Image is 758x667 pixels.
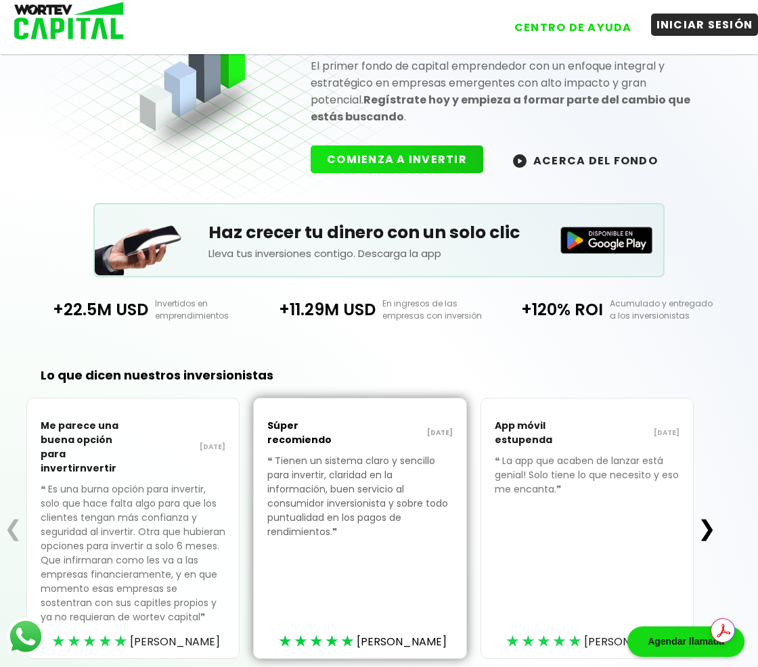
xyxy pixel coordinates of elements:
span: ❞ [200,610,208,624]
p: Me parece una buena opción para invertirnvertir [41,412,133,482]
p: El primer fondo de capital emprendedor con un enfoque integral y estratégico en empresas emergent... [311,57,720,125]
button: COMIENZA A INVERTIR [311,145,483,173]
button: ACERCA DEL FONDO [497,145,674,175]
span: ❝ [41,482,48,496]
p: Súper recomiendo [267,412,360,454]
button: CENTRO DE AYUDA [509,16,638,39]
h5: Haz crecer tu dinero con un solo clic [208,220,550,246]
a: CENTRO DE AYUDA [495,6,638,39]
p: Invertidos en emprendimientos [148,298,265,322]
div: ★★★★★ [279,631,357,651]
p: Es una burna opción para invertir, solo que hace falta algo para que los clientes tengan más conf... [41,482,225,645]
p: Lleva tus inversiones contigo. Descarga la app [208,246,550,261]
p: Tienen un sistema claro y sencillo para invertir, claridad en la información, buen servicio al co... [267,454,452,559]
strong: Regístrate hoy y empieza a formar parte del cambio que estás buscando [311,92,690,124]
p: Acumulado y entregado a los inversionistas [603,298,720,322]
button: ❯ [694,515,720,542]
span: ❝ [495,454,502,467]
img: Disponible en Google Play [560,227,652,254]
span: ❞ [556,482,564,496]
span: [PERSON_NAME] [130,633,220,650]
p: +11.29M USD [265,298,376,321]
p: +22.5M USD [38,298,148,321]
a: COMIENZA A INVERTIR [311,152,497,167]
img: logos_whatsapp-icon.242b2217.svg [7,618,45,655]
p: [DATE] [360,428,453,438]
p: La app que acaben de lanzar está genial! Solo tiene lo que necesito y eso me encanta. [495,454,679,517]
p: [DATE] [587,428,679,438]
span: ❞ [332,525,340,538]
span: [PERSON_NAME] [584,633,674,650]
div: Agendar llamada [627,626,744,657]
div: ★★★★★ [52,631,130,651]
p: En ingresos de las empresas con inversión [376,298,493,322]
span: [PERSON_NAME] [357,633,447,650]
p: [DATE] [133,442,226,453]
img: Teléfono [95,208,183,275]
img: wortev-capital-acerca-del-fondo [513,154,527,168]
p: +120% ROI [493,298,603,321]
span: ❝ [267,454,275,467]
div: ★★★★★ [506,631,584,651]
p: App móvil estupenda [495,412,587,454]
